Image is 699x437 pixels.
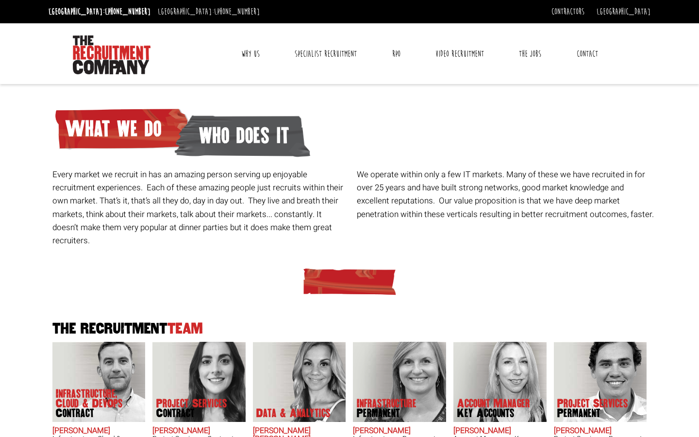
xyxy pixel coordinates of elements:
[357,399,416,418] p: Infrastructure
[214,6,260,17] a: [PHONE_NUMBER]
[453,427,547,436] h2: [PERSON_NAME]
[52,427,146,436] h2: [PERSON_NAME]
[353,427,446,436] h2: [PERSON_NAME]
[551,6,584,17] a: Contractors
[512,42,549,66] a: The Jobs
[156,399,227,418] p: Project Services
[597,6,650,17] a: [GEOGRAPHIC_DATA]
[287,42,364,66] a: Specialist Recruitment
[554,427,647,436] h2: [PERSON_NAME]
[46,4,153,19] li: [GEOGRAPHIC_DATA]:
[453,342,547,422] img: Frankie Gaffney's our Account Manager Key Accounts
[256,408,331,418] p: Data & Analytics
[52,342,145,422] img: Adam Eshet does Infrastructure, Cloud & DevOps Contract
[56,408,133,418] span: Contract
[56,389,133,418] p: Infrastructure, Cloud & DevOps
[105,6,150,17] a: [PHONE_NUMBER]
[553,342,647,422] img: Sam McKay does Project Services Permanent
[428,42,491,66] a: Video Recruitment
[52,168,350,247] p: Every market we recruit in has an amazing person serving up enjoyable recruitment experiences. Ea...
[557,408,628,418] span: Permanent
[385,42,408,66] a: RPO
[557,399,628,418] p: Project Services
[155,4,262,19] li: [GEOGRAPHIC_DATA]:
[353,342,446,422] img: Amanda Evans's Our Infrastructure Permanent
[357,408,416,418] span: Permanent
[73,35,150,74] img: The Recruitment Company
[167,320,203,336] span: Team
[357,168,654,221] p: We operate within only a few IT markets. Many of these we have recruited in for over 25 years and...
[156,408,227,418] span: Contract
[152,427,246,436] h2: [PERSON_NAME]
[457,399,530,418] p: Account Manager
[569,42,605,66] a: Contact
[252,342,346,422] img: Anna-Maria Julie does Data & Analytics
[49,321,650,336] h2: The Recruitment
[152,342,246,422] img: Claire Sheerin does Project Services Contract
[457,408,530,418] span: Key Accounts
[234,42,267,66] a: Why Us
[652,208,654,220] span: .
